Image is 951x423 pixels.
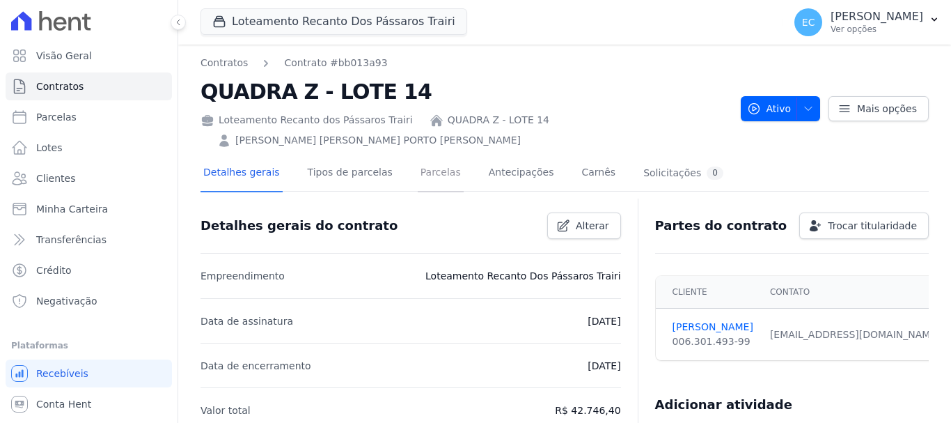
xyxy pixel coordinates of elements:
[547,213,621,239] a: Alterar
[201,8,467,35] button: Loteamento Recanto Dos Pássaros Trairi
[588,357,620,374] p: [DATE]
[201,402,251,419] p: Valor total
[36,141,63,155] span: Lotes
[11,337,166,354] div: Plataformas
[201,56,248,70] a: Contratos
[6,360,172,387] a: Recebíveis
[36,171,75,185] span: Clientes
[6,287,172,315] a: Negativação
[305,155,395,192] a: Tipos de parcelas
[555,402,620,419] p: R$ 42.746,40
[201,313,293,330] p: Data de assinatura
[747,96,792,121] span: Ativo
[36,49,92,63] span: Visão Geral
[36,263,72,277] span: Crédito
[6,390,172,418] a: Conta Hent
[741,96,821,121] button: Ativo
[201,113,413,128] div: Loteamento Recanto dos Pássaros Trairi
[36,79,84,93] span: Contratos
[655,397,792,413] h3: Adicionar atividade
[6,195,172,223] a: Minha Carteira
[707,167,723,180] div: 0
[6,226,172,254] a: Transferências
[588,313,620,330] p: [DATE]
[201,268,285,284] p: Empreendimento
[425,268,621,284] p: Loteamento Recanto Dos Pássaros Trairi
[36,233,107,247] span: Transferências
[201,56,388,70] nav: Breadcrumb
[36,294,97,308] span: Negativação
[655,217,787,234] h3: Partes do contrato
[656,276,762,309] th: Cliente
[6,164,172,192] a: Clientes
[36,110,77,124] span: Parcelas
[36,202,108,216] span: Minha Carteira
[36,367,88,380] span: Recebíveis
[36,397,91,411] span: Conta Hent
[802,17,815,27] span: EC
[284,56,387,70] a: Contrato #bb013a93
[6,42,172,70] a: Visão Geral
[418,155,464,192] a: Parcelas
[201,217,398,234] h3: Detalhes gerais do contrato
[201,76,730,107] h2: QUADRA Z - LOTE 14
[486,155,557,192] a: Antecipações
[828,96,929,121] a: Mais opções
[831,10,923,24] p: [PERSON_NAME]
[6,72,172,100] a: Contratos
[579,155,618,192] a: Carnês
[640,155,726,192] a: Solicitações0
[643,167,723,180] div: Solicitações
[857,102,917,116] span: Mais opções
[235,133,521,148] a: [PERSON_NAME] [PERSON_NAME] PORTO [PERSON_NAME]
[673,320,753,334] a: [PERSON_NAME]
[799,213,929,239] a: Trocar titularidade
[831,24,923,35] p: Ver opções
[448,113,549,128] a: QUADRA Z - LOTE 14
[828,219,917,233] span: Trocar titularidade
[576,219,609,233] span: Alterar
[201,155,283,192] a: Detalhes gerais
[201,357,311,374] p: Data de encerramento
[783,3,951,42] button: EC [PERSON_NAME] Ver opções
[6,256,172,284] a: Crédito
[201,56,730,70] nav: Breadcrumb
[673,334,753,349] div: 006.301.493-99
[6,103,172,131] a: Parcelas
[6,134,172,162] a: Lotes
